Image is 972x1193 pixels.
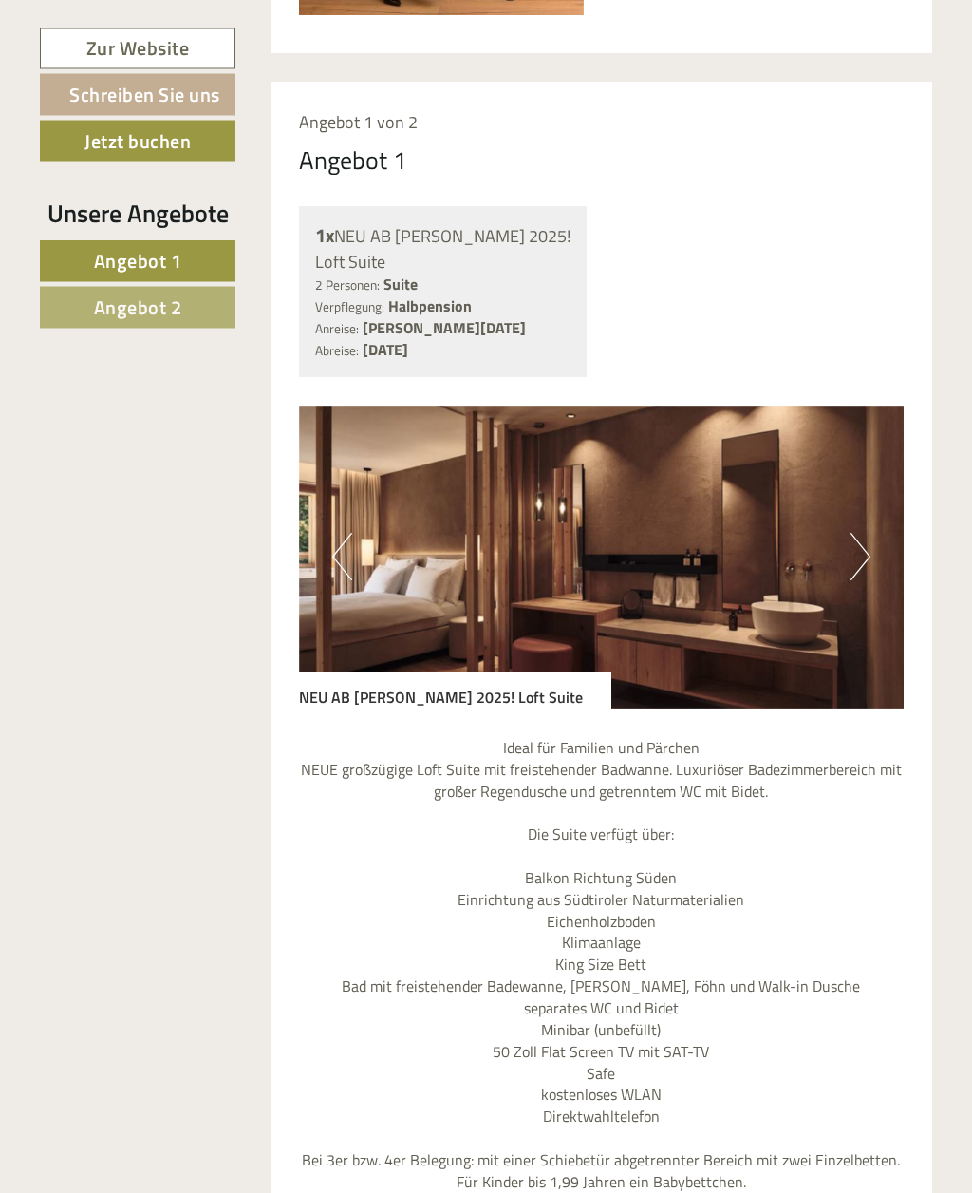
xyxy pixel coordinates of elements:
b: 1x [315,221,334,251]
div: Angebot 1 [299,143,407,179]
a: Jetzt buchen [40,121,235,162]
span: Angebot 1 von 2 [299,110,418,136]
div: Unsere Angebote [40,196,235,231]
b: Halbpension [388,295,472,318]
div: NEU AB [PERSON_NAME] 2025! Loft Suite [299,673,611,710]
small: 2 Personen: [315,276,380,295]
b: Suite [383,274,418,296]
div: NEU AB [PERSON_NAME] 2025! Loft Suite [315,223,571,275]
button: Previous [332,534,352,581]
a: Schreiben Sie uns [40,74,235,116]
img: image [299,407,905,710]
small: Anreise: [315,320,359,339]
span: Angebot 2 [94,293,182,322]
b: [PERSON_NAME][DATE] [363,317,526,340]
a: Zur Website [40,28,235,69]
span: Angebot 1 [94,246,182,275]
small: Abreise: [315,342,359,361]
small: Verpflegung: [315,298,384,317]
b: [DATE] [363,339,408,362]
button: Next [850,534,870,581]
